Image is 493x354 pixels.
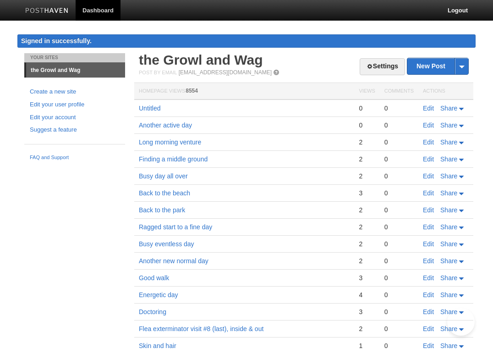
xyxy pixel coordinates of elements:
[423,291,434,299] a: Edit
[423,274,434,282] a: Edit
[17,34,476,48] div: Signed in successfully.
[139,155,208,163] a: Finding a middle ground
[440,257,457,265] span: Share
[359,206,375,214] div: 2
[359,257,375,265] div: 2
[359,121,375,129] div: 0
[24,53,125,62] li: Your Sites
[407,58,468,74] a: New Post
[30,113,120,122] a: Edit your account
[139,240,194,248] a: Busy eventless day
[139,291,178,299] a: Energetic day
[384,189,414,197] div: 0
[440,342,457,349] span: Share
[139,274,169,282] a: Good walk
[186,88,198,94] span: 8554
[384,308,414,316] div: 0
[139,223,212,231] a: Ragged start to a fine day
[440,172,457,180] span: Share
[380,83,418,100] th: Comments
[423,122,434,129] a: Edit
[384,325,414,333] div: 0
[423,257,434,265] a: Edit
[139,52,263,67] a: the Growl and Wag
[359,274,375,282] div: 3
[359,189,375,197] div: 3
[440,274,457,282] span: Share
[360,58,405,75] a: Settings
[30,125,120,135] a: Suggest a feature
[440,206,457,214] span: Share
[423,342,434,349] a: Edit
[30,100,120,110] a: Edit your user profile
[359,155,375,163] div: 2
[440,325,457,332] span: Share
[447,308,475,336] iframe: Help Scout Beacon - Open
[440,291,457,299] span: Share
[384,291,414,299] div: 0
[30,87,120,97] a: Create a new site
[30,154,120,162] a: FAQ and Support
[359,342,375,350] div: 1
[384,274,414,282] div: 0
[139,122,192,129] a: Another active day
[134,83,354,100] th: Homepage Views
[359,291,375,299] div: 4
[26,63,125,77] a: the Growl and Wag
[359,172,375,180] div: 2
[384,257,414,265] div: 0
[440,189,457,197] span: Share
[440,138,457,146] span: Share
[384,223,414,231] div: 0
[384,172,414,180] div: 0
[423,223,434,231] a: Edit
[139,138,201,146] a: Long morning venture
[423,105,434,112] a: Edit
[423,172,434,180] a: Edit
[354,83,379,100] th: Views
[359,104,375,112] div: 0
[179,69,272,76] a: [EMAIL_ADDRESS][DOMAIN_NAME]
[418,83,473,100] th: Actions
[359,308,375,316] div: 3
[384,121,414,129] div: 0
[139,189,190,197] a: Back to the beach
[423,240,434,248] a: Edit
[359,325,375,333] div: 2
[139,325,263,332] a: Flea exterminator visit #8 (last), inside & out
[440,308,457,315] span: Share
[139,105,160,112] a: Untitled
[423,189,434,197] a: Edit
[440,155,457,163] span: Share
[423,206,434,214] a: Edit
[440,122,457,129] span: Share
[384,155,414,163] div: 0
[440,223,457,231] span: Share
[139,206,185,214] a: Back to the park
[440,240,457,248] span: Share
[384,240,414,248] div: 0
[139,308,166,315] a: Doctoring
[423,138,434,146] a: Edit
[359,240,375,248] div: 2
[384,206,414,214] div: 0
[440,105,457,112] span: Share
[139,70,177,75] span: Post by Email
[384,138,414,146] div: 0
[139,172,188,180] a: Busy day all over
[423,308,434,315] a: Edit
[423,325,434,332] a: Edit
[384,104,414,112] div: 0
[423,155,434,163] a: Edit
[139,342,176,349] a: Skin and hair
[359,223,375,231] div: 2
[139,257,208,265] a: Another new normal day
[384,342,414,350] div: 0
[25,8,69,15] img: Posthaven-bar
[359,138,375,146] div: 2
